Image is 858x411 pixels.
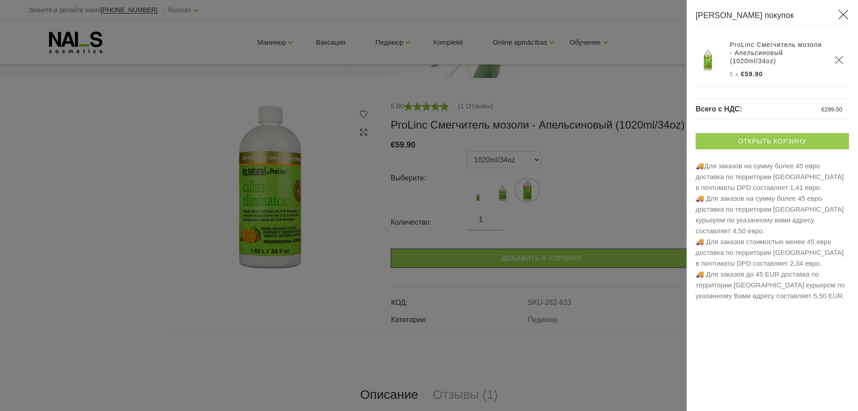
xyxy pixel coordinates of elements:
h3: [PERSON_NAME] покупок [696,9,849,24]
span: €59.90 [741,70,763,78]
a: ProLinc Смегчитель мозоли - Апельсиновый (1020ml/34oz) [730,41,824,65]
span: Всего с НДС: [696,105,742,113]
a: Delete [835,55,844,65]
span: 299.50 [825,106,842,113]
a: Открыть корзину [696,133,849,149]
span: 5 x [730,71,738,78]
p: 🚚Для заказов на сумму более 45 евро доставка по территории [GEOGRAPHIC_DATA] в почтоматы DPD сост... [696,161,849,301]
span: € [821,106,825,113]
